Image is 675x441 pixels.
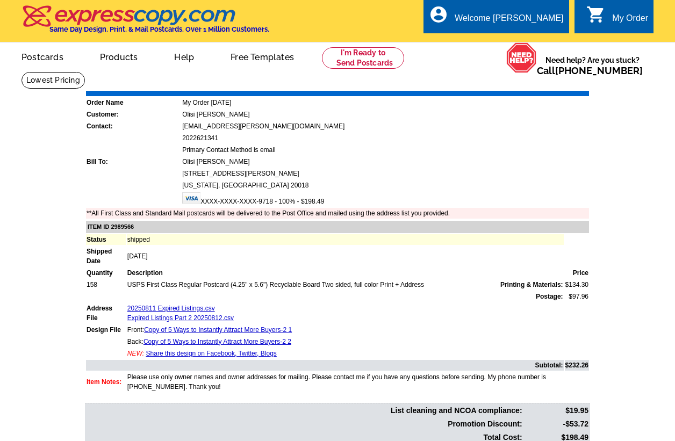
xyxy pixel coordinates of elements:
[86,208,589,219] td: **All First Class and Standard Mail postcards will be delivered to the Post Office and mailed usi...
[86,404,523,417] td: List cleaning and NCOA compliance:
[182,192,200,204] img: visa.gif
[86,268,126,278] td: Quantity
[86,109,181,120] td: Customer:
[182,156,589,167] td: Olisi [PERSON_NAME]
[182,168,589,179] td: [STREET_ADDRESS][PERSON_NAME]
[86,97,181,108] td: Order Name
[127,246,564,266] td: [DATE]
[49,25,269,33] h4: Same Day Design, Print, & Mail Postcards. Over 1 Million Customers.
[87,378,121,386] font: Item Notes:
[86,246,126,266] td: Shipped Date
[21,13,269,33] a: Same Day Design, Print, & Mail Postcards. Over 1 Million Customers.
[127,305,215,312] a: 20250811 Expired Listings.csv
[612,13,648,28] div: My Order
[455,13,563,28] div: Welcome [PERSON_NAME]
[86,360,564,371] td: Subtotal:
[86,324,126,335] td: Design File
[555,65,643,76] a: [PHONE_NUMBER]
[86,221,589,233] td: ITEM ID 2989566
[157,44,211,69] a: Help
[146,350,277,357] a: Share this design on Facebook, Twitter, Blogs
[182,133,589,143] td: 2022621341
[537,65,643,76] span: Call
[143,338,291,345] a: Copy of 5 Ways to Instantly Attract More Buyers-2 2
[565,291,589,302] td: $97.96
[127,350,144,357] span: NEW:
[86,279,126,290] td: 158
[86,418,523,430] td: Promotion Discount:
[182,121,589,132] td: [EMAIL_ADDRESS][PERSON_NAME][DOMAIN_NAME]
[86,234,126,245] td: Status
[182,180,589,191] td: [US_STATE], [GEOGRAPHIC_DATA] 20018
[182,192,589,207] td: XXXX-XXXX-XXXX-9718 - 100% - $198.49
[536,293,563,300] strong: Postage:
[127,234,564,245] td: shipped
[127,279,564,290] td: USPS First Class Regular Postcard (4.25" x 5.6") Recyclable Board Two sided, full color Print + A...
[524,404,589,417] td: $19.95
[500,280,563,290] span: Printing & Materials:
[182,144,589,155] td: Primary Contact Method is email
[127,324,564,335] td: Front:
[565,360,589,371] td: $232.26
[127,336,564,347] td: Back:
[565,268,589,278] td: Price
[506,42,537,73] img: help
[127,268,564,278] td: Description
[524,407,675,441] iframe: LiveChat chat widget
[586,5,606,24] i: shopping_cart
[182,109,589,120] td: Olisi [PERSON_NAME]
[86,303,126,323] td: Address File
[86,156,181,167] td: Bill To:
[127,314,234,322] a: Expired Listings Part 2 20250812.csv
[213,44,311,69] a: Free Templates
[4,44,81,69] a: Postcards
[586,12,648,25] a: shopping_cart My Order
[565,279,589,290] td: $134.30
[127,372,564,392] td: Please use only owner names and owner addresses for mailing. Please contact me if you have any qu...
[83,44,155,69] a: Products
[182,97,589,108] td: My Order [DATE]
[86,121,181,132] td: Contact:
[429,5,448,24] i: account_circle
[537,55,648,76] span: Need help? Are you stuck?
[144,326,292,334] a: Copy of 5 Ways to Instantly Attract More Buyers-2 1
